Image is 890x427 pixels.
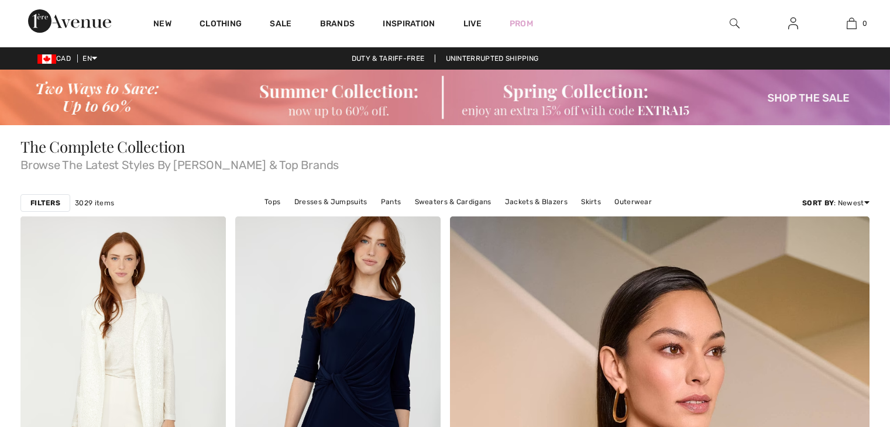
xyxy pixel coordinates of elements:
div: : Newest [802,198,870,208]
strong: Sort By [802,199,834,207]
a: Dresses & Jumpsuits [288,194,373,209]
span: CAD [37,54,75,63]
span: EN [83,54,97,63]
img: My Bag [847,16,857,30]
img: search the website [730,16,740,30]
a: Skirts [575,194,607,209]
a: 0 [823,16,880,30]
a: Tops [259,194,286,209]
span: 3029 items [75,198,114,208]
a: Sale [270,19,291,31]
a: Jackets & Blazers [499,194,573,209]
strong: Filters [30,198,60,208]
a: Sign In [779,16,807,31]
a: Brands [320,19,355,31]
span: Browse The Latest Styles By [PERSON_NAME] & Top Brands [20,154,870,171]
span: Inspiration [383,19,435,31]
a: Sweaters & Cardigans [409,194,497,209]
a: Live [463,18,482,30]
a: Pants [375,194,407,209]
a: Prom [510,18,533,30]
a: New [153,19,171,31]
img: Canadian Dollar [37,54,56,64]
img: My Info [788,16,798,30]
img: 1ère Avenue [28,9,111,33]
span: 0 [862,18,867,29]
a: Outerwear [609,194,658,209]
a: Clothing [200,19,242,31]
span: The Complete Collection [20,136,185,157]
